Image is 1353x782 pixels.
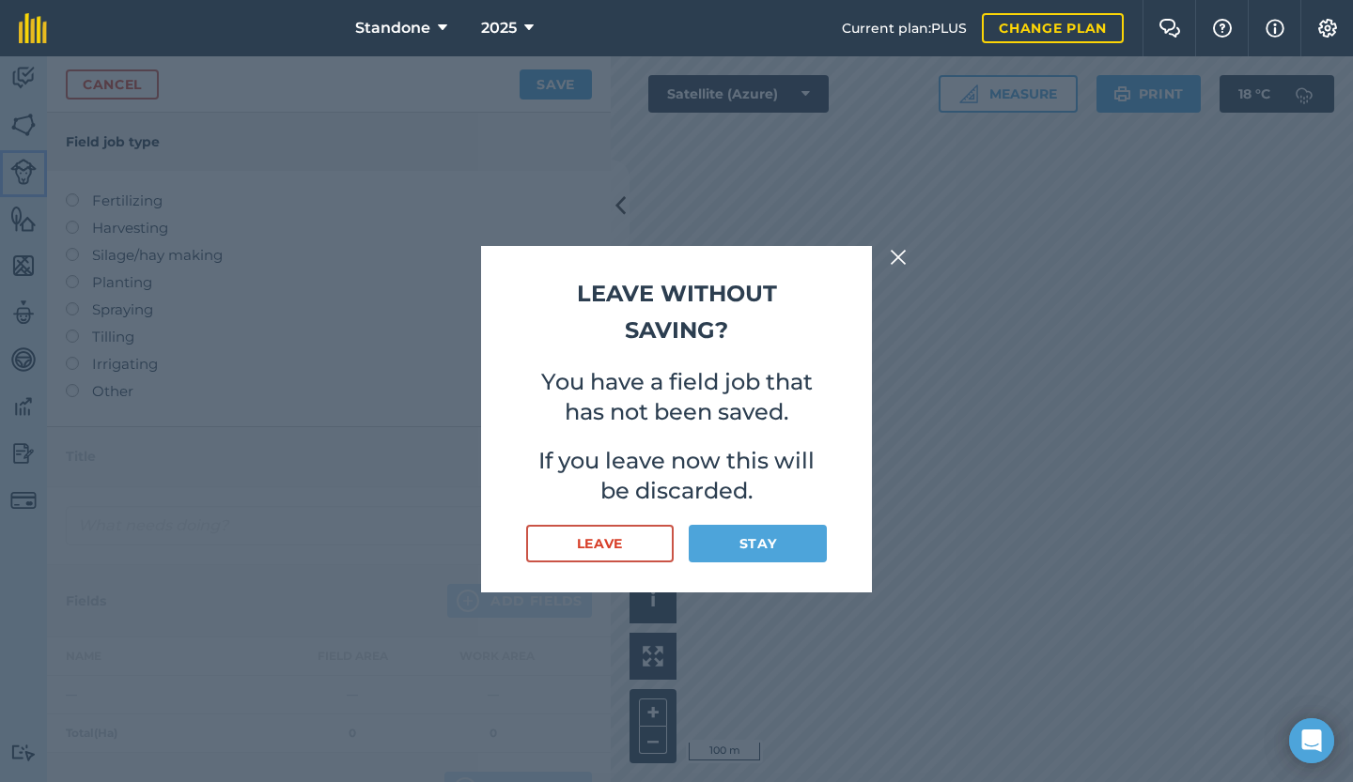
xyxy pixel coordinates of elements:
[1316,19,1339,38] img: A cog icon
[526,525,674,562] button: Leave
[19,13,47,43] img: fieldmargin Logo
[526,367,827,427] p: You have a field job that has not been saved.
[1211,19,1234,38] img: A question mark icon
[982,13,1124,43] a: Change plan
[890,246,907,268] img: svg+xml;base64,PHN2ZyB4bWxucz0iaHR0cDovL3d3dy53My5vcmcvMjAwMC9zdmciIHdpZHRoPSIyMiIgaGVpZ2h0PSIzMC...
[1289,718,1334,763] div: Open Intercom Messenger
[1266,17,1284,39] img: svg+xml;base64,PHN2ZyB4bWxucz0iaHR0cDovL3d3dy53My5vcmcvMjAwMC9zdmciIHdpZHRoPSIxNyIgaGVpZ2h0PSIxNy...
[526,276,827,348] h2: Leave without saving?
[689,525,827,562] button: Stay
[526,446,827,506] p: If you leave now this will be discarded.
[355,17,430,39] span: Standone
[481,17,517,39] span: 2025
[1159,19,1181,38] img: Two speech bubbles overlapping with the left bubble in the forefront
[842,18,967,38] span: Current plan : PLUS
